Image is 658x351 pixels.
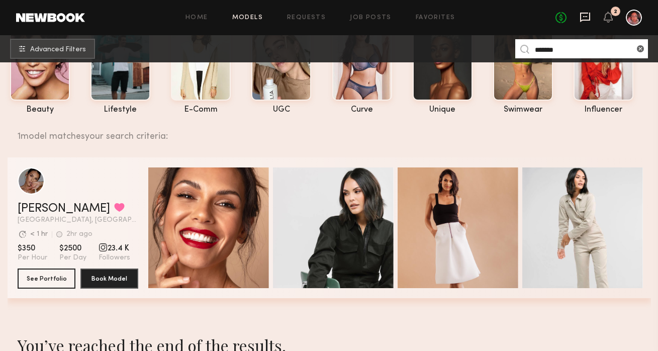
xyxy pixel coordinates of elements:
span: [GEOGRAPHIC_DATA], [GEOGRAPHIC_DATA] [18,217,138,224]
div: beauty [10,106,70,114]
div: e-comm [171,106,231,114]
div: < 1 hr [30,231,48,238]
span: 23.4 K [99,243,130,253]
button: See Portfolio [18,269,75,289]
div: grid [8,157,651,310]
span: Per Hour [18,253,47,262]
button: Book Model [80,269,138,289]
div: influencer [574,106,633,114]
div: unique [413,106,473,114]
div: lifestyle [90,106,150,114]
button: Advanced Filters [10,39,95,59]
a: Home [185,15,208,21]
div: curve [332,106,392,114]
div: UGC [251,106,311,114]
div: 2hr ago [66,231,92,238]
a: [PERSON_NAME] [18,203,110,215]
a: Job Posts [350,15,392,21]
a: Models [232,15,263,21]
a: Favorites [416,15,455,21]
span: $350 [18,243,47,253]
div: 2 [614,9,617,15]
a: Requests [287,15,326,21]
span: Advanced Filters [30,46,86,53]
span: Followers [99,253,130,262]
span: Per Day [59,253,86,262]
span: $2500 [59,243,86,253]
div: swimwear [493,106,553,114]
div: 1 model matches your search criteria: [18,120,643,141]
